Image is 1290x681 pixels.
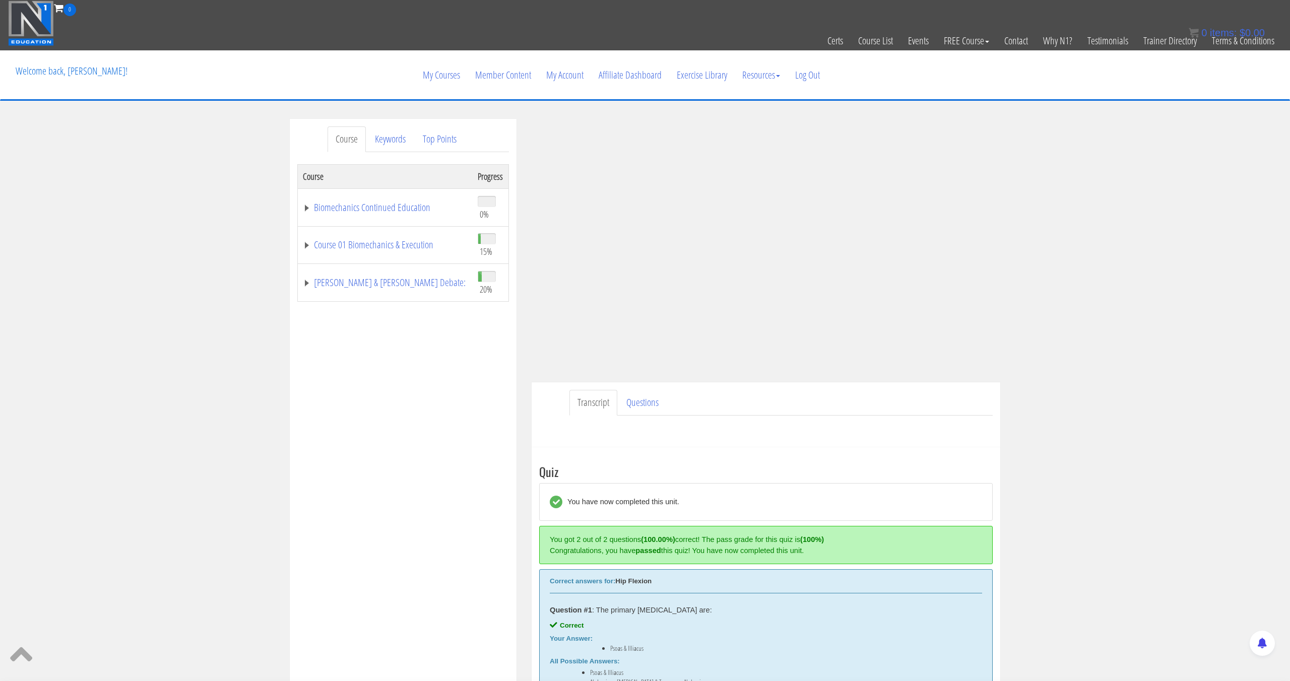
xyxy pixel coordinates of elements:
th: Course [298,164,473,188]
div: You got 2 out of 2 questions correct! The pass grade for this quiz is [550,534,977,545]
div: Congratulations, you have this quiz! You have now completed this unit. [550,545,977,556]
a: [PERSON_NAME] & [PERSON_NAME] Debate: [303,278,468,288]
span: 20% [480,284,492,295]
div: Correct [550,622,982,630]
span: 15% [480,246,492,257]
h3: Quiz [539,465,993,478]
a: FREE Course [936,16,997,65]
strong: (100.00%) [641,535,675,543]
li: Psoas & Illiacus [610,644,962,652]
a: Exercise Library [669,51,735,99]
a: Top Points [415,126,465,152]
strong: passed [635,547,661,555]
a: Terms & Conditions [1204,16,1282,65]
img: n1-education [8,1,54,46]
a: 0 [54,1,76,15]
img: icon11.png [1189,28,1199,38]
a: Trainer Directory [1136,16,1204,65]
a: Transcript [569,390,617,416]
p: Welcome back, [PERSON_NAME]! [8,51,135,91]
b: Correct answers for: [550,577,615,585]
th: Progress [473,164,508,188]
a: Why N1? [1036,16,1080,65]
a: Contact [997,16,1036,65]
a: Biomechanics Continued Education [303,202,468,213]
span: items: [1210,27,1237,38]
span: 0% [480,209,489,220]
span: 0 [1201,27,1207,38]
bdi: 0.00 [1240,27,1265,38]
strong: Question #1 [550,606,592,614]
a: 0 items: $0.00 [1189,27,1265,38]
a: Events [900,16,936,65]
a: My Account [539,51,591,99]
strong: (100%) [800,535,824,543]
a: My Courses [415,51,468,99]
b: Your Answer: [550,635,593,642]
a: Keywords [367,126,414,152]
div: : The primary [MEDICAL_DATA] are: [550,606,982,614]
b: All Possible Answers: [550,657,620,665]
span: 0 [63,4,76,16]
a: Testimonials [1080,16,1136,65]
li: Psoas & Illiacus [590,668,962,676]
a: Course [328,126,366,152]
a: Resources [735,51,788,99]
a: Member Content [468,51,539,99]
a: Certs [820,16,851,65]
a: Log Out [788,51,827,99]
div: You have now completed this unit. [562,496,679,508]
div: Hip Flexion [550,577,982,585]
a: Course 01 Biomechanics & Execution [303,240,468,250]
span: $ [1240,27,1245,38]
a: Course List [851,16,900,65]
a: Questions [618,390,667,416]
a: Affiliate Dashboard [591,51,669,99]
